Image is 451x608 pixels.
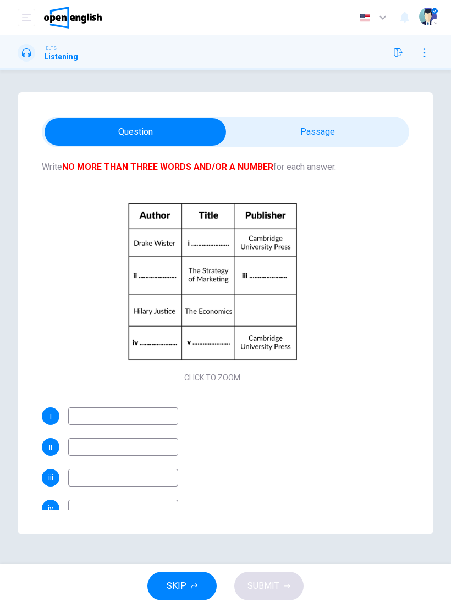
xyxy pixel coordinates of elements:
img: Profile picture [419,8,437,25]
img: en [358,14,372,22]
button: SKIP [147,572,217,600]
span: iii [48,474,53,482]
span: i [50,412,52,420]
h1: Listening [44,52,78,61]
span: ii [49,443,52,451]
span: SKIP [167,578,186,594]
span: IELTS [44,45,57,52]
b: NO MORE THAN THREE WORDS AND/OR A NUMBER [62,162,273,172]
span: iv [48,505,53,512]
span: Complete the table below. Write for each answer. [42,134,383,174]
button: open mobile menu [18,9,35,26]
img: OpenEnglish logo [44,7,102,29]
